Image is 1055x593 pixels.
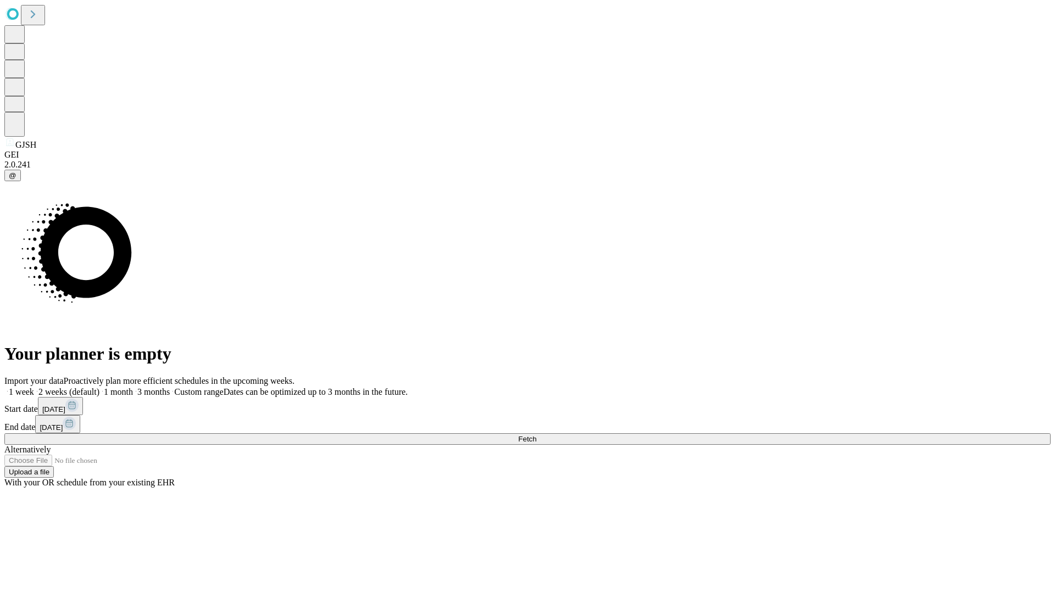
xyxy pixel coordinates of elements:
span: GJSH [15,140,36,149]
h1: Your planner is empty [4,344,1051,364]
span: 1 week [9,387,34,396]
span: 1 month [104,387,133,396]
span: [DATE] [40,423,63,432]
span: @ [9,171,16,180]
span: Proactively plan more efficient schedules in the upcoming weeks. [64,376,295,385]
span: Dates can be optimized up to 3 months in the future. [224,387,408,396]
button: @ [4,170,21,181]
span: Alternatively [4,445,51,454]
span: Import your data [4,376,64,385]
span: Custom range [174,387,223,396]
span: Fetch [518,435,536,443]
button: [DATE] [38,397,83,415]
span: [DATE] [42,405,65,413]
div: Start date [4,397,1051,415]
span: 3 months [137,387,170,396]
button: Fetch [4,433,1051,445]
div: End date [4,415,1051,433]
span: 2 weeks (default) [38,387,99,396]
button: [DATE] [35,415,80,433]
div: GEI [4,150,1051,160]
span: With your OR schedule from your existing EHR [4,478,175,487]
div: 2.0.241 [4,160,1051,170]
button: Upload a file [4,466,54,478]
